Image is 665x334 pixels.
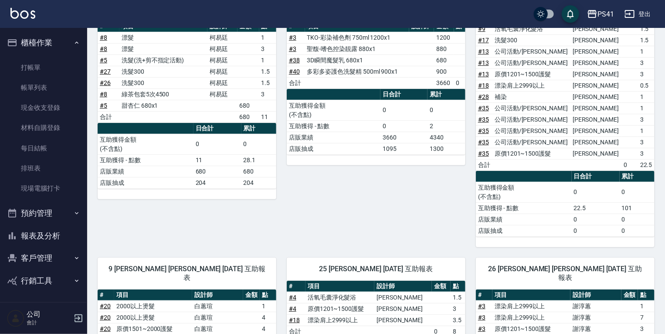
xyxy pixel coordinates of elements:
[305,55,410,66] td: 3D瞬間魔髮乳 680x1
[478,25,485,32] a: #9
[451,292,465,303] td: 1.5
[259,32,276,43] td: 1
[287,120,380,132] td: 互助獲得 - 點數
[621,6,655,22] button: 登出
[100,68,111,75] a: #27
[380,132,427,143] td: 3660
[620,225,655,236] td: 0
[432,281,451,292] th: 金額
[297,265,455,273] span: 25 [PERSON_NAME] [DATE] 互助報表
[476,290,492,301] th: #
[478,105,489,112] a: #35
[3,269,84,292] button: 行銷工具
[562,5,579,23] button: save
[289,294,296,301] a: #4
[241,134,276,154] td: 0
[114,300,192,312] td: 2000以上燙髮
[572,214,620,225] td: 0
[492,34,570,46] td: 洗髮300
[3,118,84,138] a: 材料自購登錄
[119,32,207,43] td: 漂髮
[98,290,114,301] th: #
[114,290,192,301] th: 項目
[305,66,410,77] td: 多彩多姿護色洗髮精 500ml 900x1
[207,89,237,100] td: 柯易廷
[478,93,489,100] a: #28
[570,91,621,102] td: [PERSON_NAME]
[380,120,427,132] td: 0
[478,48,489,55] a: #13
[3,178,84,198] a: 現場電腦打卡
[476,159,492,170] td: 合計
[192,312,243,323] td: 白蕙瑄
[427,89,465,100] th: 累計
[207,32,237,43] td: 柯易廷
[193,177,241,188] td: 204
[492,136,570,148] td: 公司活動/[PERSON_NAME]
[638,312,655,323] td: 7
[100,57,107,64] a: #5
[259,77,276,89] td: 1.5
[259,111,276,123] td: 11
[570,312,621,323] td: 謝淳蕙
[478,59,489,66] a: #13
[119,66,207,77] td: 洗髮300
[7,310,24,327] img: Person
[620,214,655,225] td: 0
[476,12,655,171] table: a dense table
[478,314,485,321] a: #3
[638,23,655,34] td: 1.5
[492,114,570,125] td: 公司活動/[PERSON_NAME]
[597,9,614,20] div: PS41
[492,57,570,68] td: 公司活動/[PERSON_NAME]
[638,80,655,91] td: 0.5
[638,300,655,312] td: 1
[492,46,570,57] td: 公司活動/[PERSON_NAME]
[305,32,410,43] td: TKO-彩染補色劑 750ml 1200x1
[478,139,489,146] a: #35
[570,148,621,159] td: [PERSON_NAME]
[478,303,485,310] a: #3
[98,111,119,123] td: 合計
[434,66,454,77] td: 900
[305,281,374,292] th: 項目
[570,68,621,80] td: [PERSON_NAME]
[492,148,570,159] td: 原價1201~1500護髮
[434,77,454,89] td: 3660
[207,43,237,55] td: 柯易廷
[305,314,374,326] td: 漂染肩上2999以上
[434,32,454,43] td: 1200
[478,127,489,134] a: #35
[241,154,276,166] td: 28.1
[27,319,71,327] p: 會計
[3,158,84,178] a: 排班表
[638,68,655,80] td: 3
[451,314,465,326] td: 3.5
[98,123,276,189] table: a dense table
[260,290,276,301] th: 點
[287,281,305,292] th: #
[287,21,465,89] table: a dense table
[427,143,465,154] td: 1300
[114,312,192,323] td: 2000以上燙髮
[287,100,380,120] td: 互助獲得金額 (不含點)
[492,300,570,312] td: 漂染肩上2999以上
[260,312,276,323] td: 4
[27,310,71,319] h5: 公司
[10,8,35,19] img: Logo
[289,317,300,324] a: #18
[100,325,111,332] a: #20
[620,171,655,182] th: 累計
[638,46,655,57] td: 1
[570,102,621,114] td: [PERSON_NAME]
[454,77,465,89] td: 0
[380,89,427,100] th: 日合計
[3,225,84,247] button: 報表及分析
[584,5,617,23] button: PS41
[638,290,655,301] th: 點
[100,45,107,52] a: #8
[478,116,489,123] a: #35
[434,55,454,66] td: 680
[260,300,276,312] td: 1
[478,150,489,157] a: #35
